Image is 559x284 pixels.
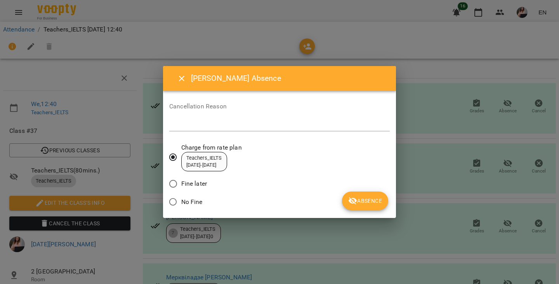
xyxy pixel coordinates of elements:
span: No Fine [181,197,203,207]
span: Absence [348,196,382,206]
span: Fine later [181,179,207,188]
div: Teachers_IELTS [DATE] - [DATE] [186,155,222,169]
button: Absence [342,192,388,210]
button: Close [172,69,191,88]
label: Cancellation Reason [169,103,390,110]
span: Charge from rate plan [181,143,242,152]
h6: [PERSON_NAME] Absence [191,72,387,84]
